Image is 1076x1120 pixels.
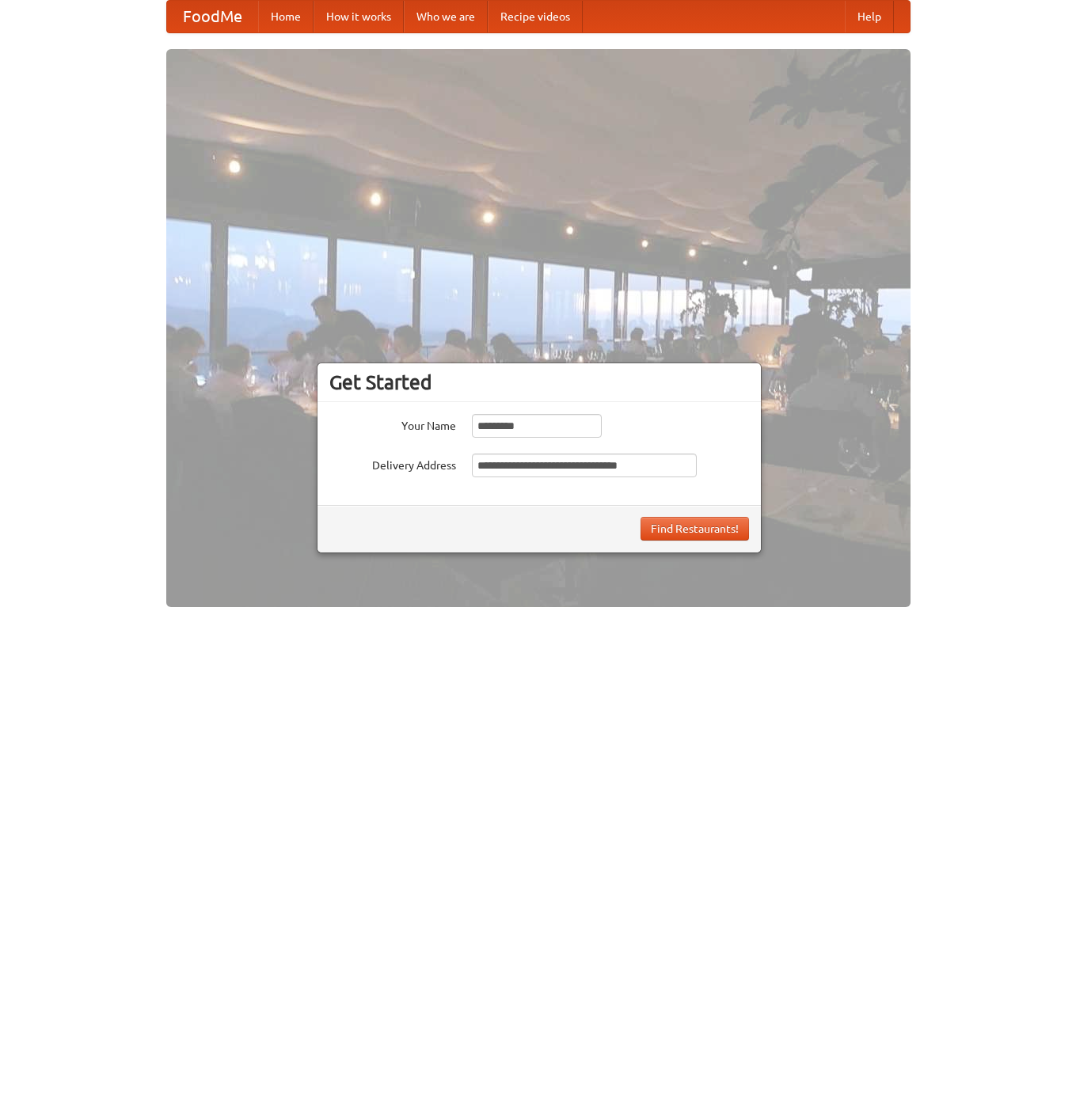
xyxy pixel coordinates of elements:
a: How it works [314,1,404,32]
a: Recipe videos [488,1,583,32]
label: Delivery Address [329,454,456,473]
h3: Get Started [329,370,749,394]
button: Find Restaurants! [641,517,749,541]
a: Home [258,1,314,32]
label: Your Name [329,414,456,434]
a: Help [845,1,894,32]
a: Who we are [404,1,488,32]
a: FoodMe [167,1,258,32]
